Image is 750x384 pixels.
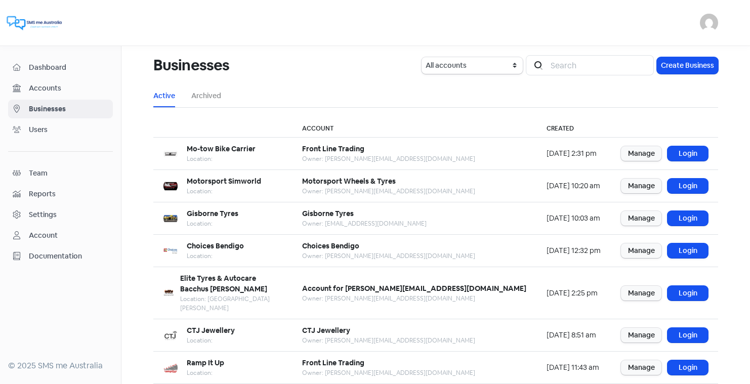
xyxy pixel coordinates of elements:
div: Owner: [PERSON_NAME][EMAIL_ADDRESS][DOMAIN_NAME] [302,154,475,163]
span: Documentation [29,251,108,262]
b: Elite Tyres & Autocare Bacchus [PERSON_NAME] [180,274,267,293]
b: Front Line Trading [302,358,364,367]
b: Ramp It Up [187,358,224,367]
div: Location: [187,219,238,228]
div: [DATE] 10:20 am [547,181,601,191]
b: Front Line Trading [302,144,364,153]
b: Mo-tow Bike Carrier [187,144,256,153]
span: Businesses [29,104,108,114]
img: 7be11b49-75b7-437a-b653-4ef32f684f53-250x250.png [163,328,178,343]
div: Location: [187,368,224,377]
div: © 2025 SMS me Australia [8,360,113,372]
div: [DATE] 2:31 pm [547,148,601,159]
a: Manage [621,286,661,301]
button: Create Business [657,57,718,74]
div: [DATE] 11:43 am [547,362,601,373]
a: Login [668,146,708,161]
a: Manage [621,179,661,193]
a: Accounts [8,79,113,98]
span: Users [29,124,108,135]
div: Owner: [PERSON_NAME][EMAIL_ADDRESS][DOMAIN_NAME] [302,251,475,261]
a: Manage [621,243,661,258]
a: Login [668,286,708,301]
a: Reports [8,185,113,203]
div: Location: [187,336,235,345]
a: Active [153,91,175,101]
a: Manage [621,211,661,226]
div: Owner: [PERSON_NAME][EMAIL_ADDRESS][DOMAIN_NAME] [302,336,475,345]
a: Login [668,328,708,343]
img: 0e827074-2277-4e51-9f29-4863781f49ff-250x250.png [163,244,178,258]
img: f04f9500-df2d-4bc6-9216-70fe99c8ada6-250x250.png [163,179,178,193]
a: Login [668,243,708,258]
div: Location: [187,251,244,261]
span: Reports [29,189,108,199]
div: [DATE] 12:32 pm [547,245,601,256]
img: 63d568eb-2aa7-4a3e-ac80-3fa331f9deb7-250x250.png [163,211,178,226]
span: Dashboard [29,62,108,73]
a: Login [668,179,708,193]
a: Team [8,164,113,183]
div: [DATE] 8:51 am [547,330,601,340]
th: Account [292,120,536,138]
div: [DATE] 2:25 pm [547,288,601,298]
b: CTJ Jewellery [187,326,235,335]
input: Search [545,55,654,75]
span: Accounts [29,83,108,94]
div: Location: [187,187,261,196]
a: Users [8,120,113,139]
div: Account [29,230,58,241]
th: Created [536,120,611,138]
a: Archived [191,91,221,101]
div: Owner: [PERSON_NAME][EMAIL_ADDRESS][DOMAIN_NAME] [302,187,475,196]
div: [DATE] 10:03 am [547,213,601,224]
b: Account for [PERSON_NAME][EMAIL_ADDRESS][DOMAIN_NAME] [302,284,526,293]
img: 35f4c1ad-4f2e-48ad-ab30-5155fdf70f3d-250x250.png [163,361,178,375]
span: Team [29,168,108,179]
a: Settings [8,205,113,224]
a: Account [8,226,113,245]
a: Login [668,360,708,375]
b: Choices Bendigo [302,241,359,250]
a: Dashboard [8,58,113,77]
h1: Businesses [153,49,229,81]
b: CTJ Jewellery [302,326,350,335]
b: Motorsport Wheels & Tyres [302,177,396,186]
a: Login [668,211,708,226]
b: Gisborne Tyres [302,209,354,218]
a: Manage [621,328,661,343]
b: Choices Bendigo [187,241,244,250]
b: Motorsport Simworld [187,177,261,186]
a: Documentation [8,247,113,266]
div: Owner: [PERSON_NAME][EMAIL_ADDRESS][DOMAIN_NAME] [302,368,475,377]
div: Owner: [EMAIL_ADDRESS][DOMAIN_NAME] [302,219,427,228]
div: Owner: [PERSON_NAME][EMAIL_ADDRESS][DOMAIN_NAME] [302,294,526,303]
a: Businesses [8,100,113,118]
img: 66d538de-5a83-4c3b-bc95-2d621ac501ae-250x250.png [163,286,174,300]
img: User [700,14,718,32]
a: Manage [621,360,661,375]
div: Location: [GEOGRAPHIC_DATA][PERSON_NAME] [180,294,282,313]
div: Location: [187,154,256,163]
img: fe3a614c-30e4-438f-9f59-e4c543db84eb-250x250.png [163,147,178,161]
div: Settings [29,209,57,220]
a: Manage [621,146,661,161]
b: Gisborne Tyres [187,209,238,218]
